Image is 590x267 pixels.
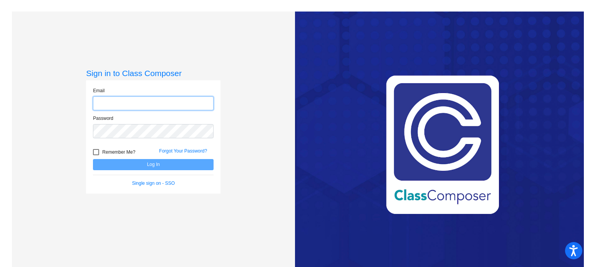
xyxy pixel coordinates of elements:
[132,181,175,186] a: Single sign on - SSO
[159,148,207,154] a: Forgot Your Password?
[86,68,220,78] h3: Sign in to Class Composer
[93,87,104,94] label: Email
[93,115,113,122] label: Password
[102,148,135,157] span: Remember Me?
[93,159,214,170] button: Log In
